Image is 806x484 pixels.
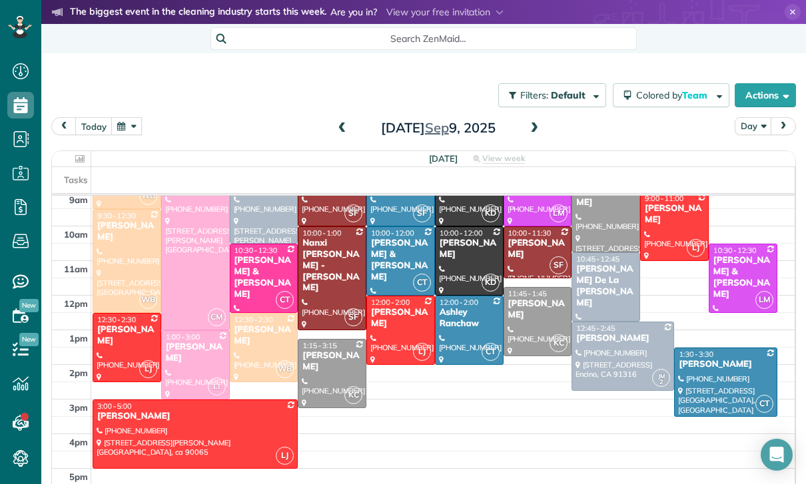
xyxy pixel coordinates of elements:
[64,229,88,240] span: 10am
[413,274,431,292] span: CT
[551,89,586,101] span: Default
[508,289,547,298] span: 11:45 - 1:45
[208,308,226,326] span: CM
[645,194,683,203] span: 9:00 - 11:00
[69,402,88,413] span: 3pm
[276,360,294,378] span: WB
[644,203,705,226] div: [PERSON_NAME]
[653,376,669,389] small: 2
[52,23,586,40] li: The world’s leading virtual event for cleaning business owners.
[439,307,500,330] div: Ashley Ranchaw
[482,274,500,292] span: KD
[755,291,773,309] span: LM
[576,186,636,208] div: [PERSON_NAME]
[344,204,362,222] span: SF
[344,386,362,404] span: KC
[492,83,606,107] a: Filters: Default
[508,228,552,238] span: 10:00 - 11:30
[75,117,113,135] button: today
[440,228,483,238] span: 10:00 - 12:00
[139,291,157,309] span: WB
[165,342,226,364] div: [PERSON_NAME]
[413,343,431,361] span: LJ
[166,332,201,342] span: 1:00 - 3:00
[576,264,636,309] div: [PERSON_NAME] De La [PERSON_NAME]
[234,315,273,324] span: 12:30 - 2:30
[636,89,712,101] span: Colored by
[713,246,757,255] span: 10:30 - 12:30
[276,291,294,309] span: CT
[498,83,606,107] button: Filters: Default
[429,153,458,164] span: [DATE]
[97,411,294,422] div: [PERSON_NAME]
[302,341,337,350] span: 1:15 - 3:15
[371,228,414,238] span: 10:00 - 12:00
[139,360,157,378] span: LJ
[713,255,773,300] div: [PERSON_NAME] & [PERSON_NAME]
[69,437,88,447] span: 4pm
[234,246,278,255] span: 10:30 - 12:30
[97,211,136,220] span: 9:30 - 12:30
[520,89,548,101] span: Filters:
[371,298,410,307] span: 12:00 - 2:00
[64,174,88,185] span: Tasks
[576,333,670,344] div: [PERSON_NAME]
[302,350,362,373] div: [PERSON_NAME]
[550,256,568,274] span: SF
[508,298,568,321] div: [PERSON_NAME]
[576,254,619,264] span: 10:45 - 12:45
[69,194,88,205] span: 9am
[97,220,157,243] div: [PERSON_NAME]
[735,117,772,135] button: Day
[69,471,88,482] span: 5pm
[370,307,431,330] div: [PERSON_NAME]
[482,204,500,222] span: KD
[439,238,500,260] div: [PERSON_NAME]
[658,372,665,379] span: JM
[208,377,226,395] span: LI
[355,121,522,135] h2: [DATE] 9, 2025
[550,204,568,222] span: LM
[682,89,709,101] span: Team
[64,298,88,309] span: 12pm
[70,5,326,20] strong: The biggest event in the cleaning industry starts this week.
[755,395,773,413] span: CT
[302,228,341,238] span: 10:00 - 1:00
[51,117,77,135] button: prev
[69,367,88,378] span: 2pm
[344,308,362,326] span: SF
[482,343,500,361] span: CT
[687,239,705,257] span: LJ
[276,447,294,465] span: LJ
[19,299,39,312] span: New
[139,187,157,205] span: WB
[550,334,568,352] span: KC
[576,324,615,333] span: 12:45 - 2:45
[679,350,713,359] span: 1:30 - 3:30
[234,255,294,300] div: [PERSON_NAME] & [PERSON_NAME]
[330,5,378,20] span: Are you in?
[19,333,39,346] span: New
[302,238,362,294] div: Nanxi [PERSON_NAME] - [PERSON_NAME]
[508,238,568,260] div: [PERSON_NAME]
[234,324,294,347] div: [PERSON_NAME]
[771,117,796,135] button: next
[678,359,773,370] div: [PERSON_NAME]
[613,83,729,107] button: Colored byTeam
[735,83,796,107] button: Actions
[761,439,793,471] div: Open Intercom Messenger
[425,119,449,136] span: Sep
[370,238,431,283] div: [PERSON_NAME] & [PERSON_NAME]
[97,324,157,347] div: [PERSON_NAME]
[97,401,132,411] span: 3:00 - 5:00
[69,333,88,344] span: 1pm
[482,153,525,164] span: View week
[97,315,136,324] span: 12:30 - 2:30
[413,204,431,222] span: SF
[64,264,88,274] span: 11am
[440,298,478,307] span: 12:00 - 2:00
